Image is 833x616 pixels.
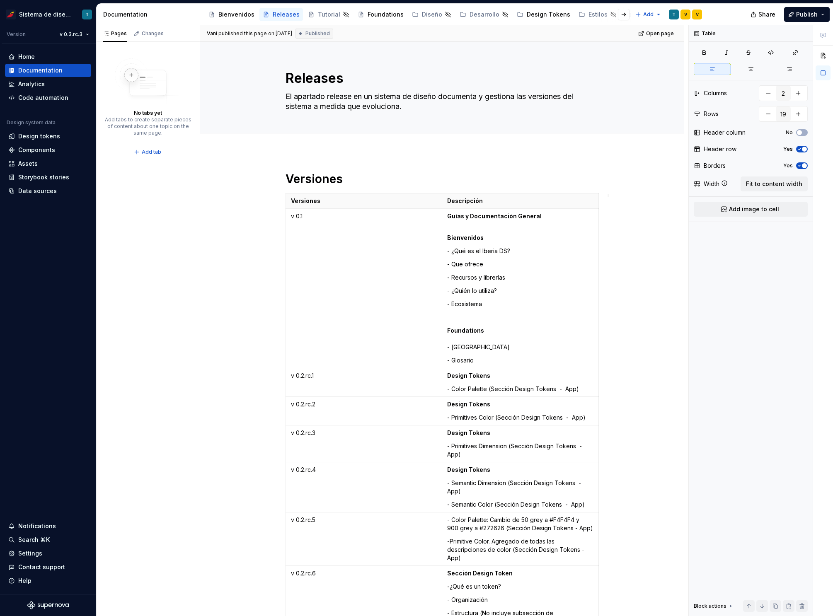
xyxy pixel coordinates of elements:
[5,91,91,104] a: Code automation
[470,10,499,19] div: Desarrollo
[305,30,330,37] span: Published
[729,205,779,213] span: Add image to cell
[18,549,42,558] div: Settings
[354,8,407,21] a: Foundations
[5,64,91,77] a: Documentation
[447,500,593,509] p: - Semantic Color (Sección Design Tokens - App)
[704,89,727,97] div: Columns
[291,212,437,220] p: v 0.1
[447,429,490,436] strong: Design Tokens
[575,8,620,21] a: Estilos
[746,180,802,188] span: Fit to content width
[409,8,455,21] a: Diseño
[18,53,35,61] div: Home
[447,582,593,591] p: -¿Qué es un token?
[5,560,91,574] button: Contact support
[447,401,490,408] strong: Design Tokens
[2,5,94,23] button: Sistema de diseño IberiaT
[696,11,699,18] div: V
[447,442,593,459] p: - Primitives Dimension (Sección Design Tokens - App)
[18,80,45,88] div: Analytics
[447,234,484,241] strong: Bienvenidos
[447,197,593,205] p: Descripción
[758,10,775,19] span: Share
[447,287,593,295] p: - ¿Quién lo utiliza?
[447,596,593,604] p: - Organización
[447,356,593,365] p: - Glosario
[18,66,63,75] div: Documentation
[646,30,674,37] span: Open page
[447,326,593,351] p: - [GEOGRAPHIC_DATA]
[368,10,404,19] div: Foundations
[5,547,91,560] a: Settings
[447,537,593,562] p: -Primitive Color. Agregado de todas las descripciones de color (Sección Design Tokens - App)
[134,110,162,116] div: No tabs yet
[422,10,442,19] div: Diseño
[291,197,437,205] p: Versiones
[207,30,217,37] span: Vani
[694,202,808,217] button: Add image to cell
[286,172,599,186] h1: Versiones
[684,11,687,18] div: V
[783,146,793,152] label: Yes
[291,516,437,524] p: v 0.2.rc.5
[18,173,69,181] div: Storybook stories
[447,372,490,379] strong: Design Tokens
[27,601,69,609] svg: Supernova Logo
[527,10,570,19] div: Design Tokens
[56,29,93,40] button: v 0.3.rc.3
[18,536,50,544] div: Search ⌘K
[218,10,254,19] div: Bienvenidos
[7,31,26,38] div: Version
[205,6,631,23] div: Page tree
[18,187,57,195] div: Data sources
[447,570,513,577] strong: Sección Design Token
[796,10,818,19] span: Publish
[318,10,340,19] div: Tutorial
[783,162,793,169] label: Yes
[447,385,593,393] p: - Color Palette (Sección Design Tokens - App)
[18,132,60,140] div: Design tokens
[672,11,676,18] div: T
[694,603,726,609] div: Block actions
[291,569,437,577] p: v 0.2.rc.6
[103,30,127,37] div: Pages
[291,372,437,380] p: v 0.2.rc.1
[447,413,593,422] p: - Primitives Color (Sección Design Tokens - App)
[704,180,719,188] div: Width
[5,130,91,143] a: Design tokens
[447,327,484,334] strong: Foundations
[704,128,746,137] div: Header column
[447,260,593,268] p: - Que ofrece
[5,50,91,63] a: Home
[447,300,593,308] p: - Ecosistema
[19,10,72,19] div: Sistema de diseño Iberia
[607,192,610,199] div: T
[18,94,68,102] div: Code automation
[5,143,91,157] a: Components
[704,145,736,153] div: Header row
[5,533,91,546] button: Search ⌘K
[636,28,678,39] a: Open page
[741,176,808,191] button: Fit to content width
[5,184,91,198] a: Data sources
[284,68,597,88] textarea: Releases
[447,466,490,473] strong: Design Tokens
[18,146,55,154] div: Components
[6,10,16,19] img: 55604660-494d-44a9-beb2-692398e9940a.png
[5,77,91,91] a: Analytics
[273,10,300,19] div: Releases
[85,11,89,18] div: T
[18,563,65,571] div: Contact support
[18,159,38,168] div: Assets
[291,400,437,408] p: v 0.2.rc.2
[131,146,165,158] button: Add tab
[259,8,303,21] a: Releases
[694,600,734,612] div: Block actions
[291,466,437,474] p: v 0.2.rc.4
[5,171,91,184] a: Storybook stories
[786,129,793,136] label: No
[5,157,91,170] a: Assets
[447,213,542,220] strong: Guías y Documentación General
